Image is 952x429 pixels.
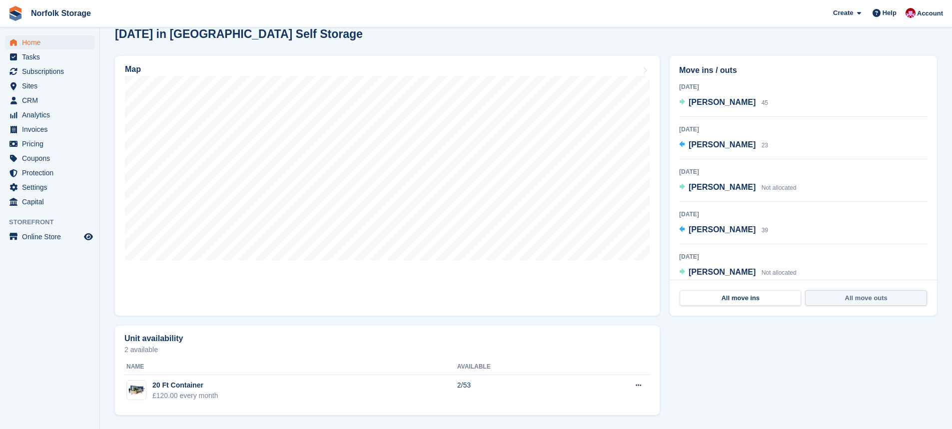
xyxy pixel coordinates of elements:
span: Capital [22,195,82,209]
a: [PERSON_NAME] Not allocated [679,266,797,279]
th: Name [124,359,457,375]
a: All move outs [805,290,927,306]
div: [DATE] [679,252,928,261]
a: [PERSON_NAME] 45 [679,96,768,109]
span: Account [917,8,943,18]
a: menu [5,50,94,64]
td: 2/53 [457,375,576,407]
th: Available [457,359,576,375]
a: [PERSON_NAME] Not allocated [679,181,797,194]
a: menu [5,79,94,93]
a: menu [5,180,94,194]
h2: Move ins / outs [679,64,928,76]
h2: [DATE] in [GEOGRAPHIC_DATA] Self Storage [115,27,363,41]
div: [DATE] [679,210,928,219]
span: Protection [22,166,82,180]
a: All move ins [680,290,801,306]
span: Pricing [22,137,82,151]
img: 20-ft-container%20(18).jpg [127,383,146,398]
span: [PERSON_NAME] [689,98,756,106]
span: 39 [762,227,768,234]
img: stora-icon-8386f47178a22dfd0bd8f6a31ec36ba5ce8667c1dd55bd0f319d3a0aa187defe.svg [8,6,23,21]
span: 45 [762,99,768,106]
span: [PERSON_NAME] [689,268,756,276]
div: [DATE] [679,82,928,91]
a: menu [5,137,94,151]
span: 23 [762,142,768,149]
a: Norfolk Storage [27,5,95,21]
span: Storefront [9,217,99,227]
span: [PERSON_NAME] [689,183,756,191]
span: [PERSON_NAME] [689,225,756,234]
span: Not allocated [762,184,797,191]
a: menu [5,122,94,136]
span: Invoices [22,122,82,136]
span: Create [833,8,853,18]
a: menu [5,108,94,122]
a: menu [5,93,94,107]
span: Coupons [22,151,82,165]
div: 20 Ft Container [152,380,218,391]
a: menu [5,64,94,78]
span: Tasks [22,50,82,64]
span: Settings [22,180,82,194]
a: menu [5,230,94,244]
span: Help [883,8,897,18]
span: Home [22,35,82,49]
h2: Map [125,65,141,74]
a: menu [5,195,94,209]
span: Online Store [22,230,82,244]
h2: Unit availability [124,334,183,343]
a: [PERSON_NAME] 39 [679,224,768,237]
a: [PERSON_NAME] 23 [679,139,768,152]
div: [DATE] [679,125,928,134]
span: Analytics [22,108,82,122]
a: menu [5,166,94,180]
span: CRM [22,93,82,107]
a: Map [115,56,660,316]
div: [DATE] [679,167,928,176]
a: menu [5,151,94,165]
div: £120.00 every month [152,391,218,401]
span: Sites [22,79,82,93]
a: menu [5,35,94,49]
a: Preview store [82,231,94,243]
span: [PERSON_NAME] [689,140,756,149]
p: 2 available [124,346,650,353]
span: Not allocated [762,269,797,276]
img: Sharon McCrory [906,8,916,18]
span: Subscriptions [22,64,82,78]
